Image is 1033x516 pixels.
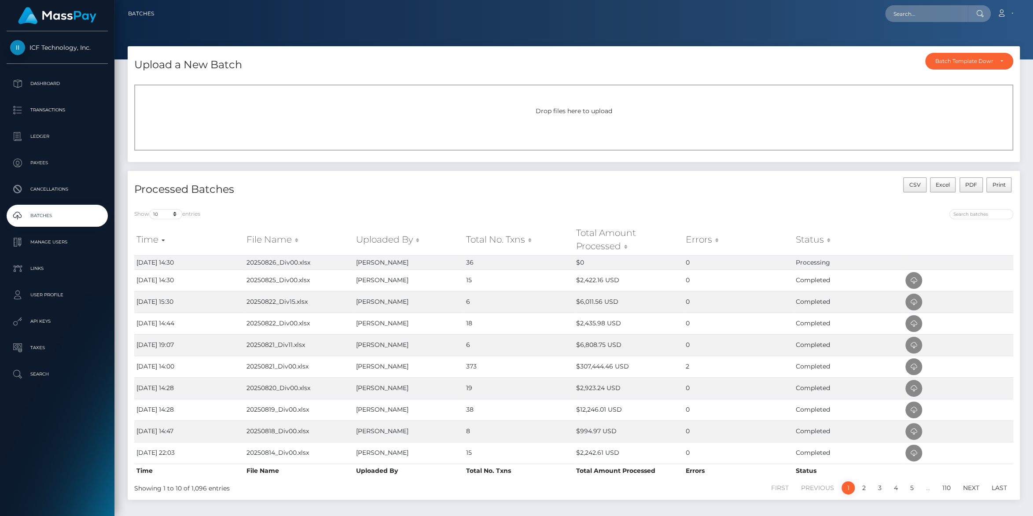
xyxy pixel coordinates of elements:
td: [PERSON_NAME] [354,255,464,269]
td: [PERSON_NAME] [354,269,464,291]
span: ICF Technology, Inc. [7,44,108,52]
td: $2,242.61 USD [574,442,684,464]
a: API Keys [7,310,108,332]
p: API Keys [10,315,104,328]
td: 19 [464,377,574,399]
td: [PERSON_NAME] [354,313,464,334]
h4: Upload a New Batch [134,57,242,73]
td: 20250819_Div00.xlsx [244,399,354,420]
td: 2 [684,356,794,377]
th: Errors: activate to sort column ascending [684,224,794,255]
td: [PERSON_NAME] [354,399,464,420]
th: Uploaded By [354,464,464,478]
th: Total No. Txns [464,464,574,478]
td: [PERSON_NAME] [354,334,464,356]
td: 20250822_Div00.xlsx [244,313,354,334]
a: Batches [7,205,108,227]
td: 0 [684,442,794,464]
td: 20250820_Div00.xlsx [244,377,354,399]
a: Cancellations [7,178,108,200]
a: Next [958,481,984,494]
td: 0 [684,255,794,269]
th: Time: activate to sort column ascending [134,224,244,255]
td: 38 [464,399,574,420]
td: $2,435.98 USD [574,313,684,334]
p: Dashboard [10,77,104,90]
img: ICF Technology, Inc. [10,40,25,55]
span: CSV [909,181,920,188]
td: $12,246.01 USD [574,399,684,420]
button: PDF [959,177,983,192]
p: Manage Users [10,236,104,249]
p: Cancellations [10,183,104,196]
img: MassPay Logo [18,7,96,24]
td: 373 [464,356,574,377]
td: 6 [464,334,574,356]
td: 8 [464,420,574,442]
td: 0 [684,377,794,399]
td: 20250822_Div15.xlsx [244,291,354,313]
td: [PERSON_NAME] [354,377,464,399]
a: 2 [857,481,871,494]
td: [DATE] 14:28 [134,377,244,399]
td: 18 [464,313,574,334]
td: Completed [794,420,904,442]
span: PDF [965,181,977,188]
p: Search [10,368,104,381]
td: 20250826_Div00.xlsx [244,255,354,269]
input: Search batches [949,209,1013,219]
td: 0 [684,269,794,291]
input: Search... [885,5,968,22]
a: Search [7,363,108,385]
a: Dashboard [7,73,108,95]
td: [DATE] 22:03 [134,442,244,464]
a: 5 [905,481,919,494]
td: 15 [464,442,574,464]
td: Completed [794,334,904,356]
td: $6,011.56 USD [574,291,684,313]
a: Taxes [7,337,108,359]
p: Transactions [10,103,104,117]
a: Last [987,481,1012,494]
a: 110 [937,481,956,494]
div: Batch Template Download [935,58,993,65]
td: [DATE] 15:30 [134,291,244,313]
a: Transactions [7,99,108,121]
button: Print [986,177,1011,192]
td: Completed [794,313,904,334]
span: Print [993,181,1006,188]
td: Completed [794,399,904,420]
p: Links [10,262,104,275]
th: File Name [244,464,354,478]
td: 0 [684,313,794,334]
span: Excel [936,181,950,188]
td: Completed [794,377,904,399]
div: Showing 1 to 10 of 1,096 entries [134,480,493,493]
td: 36 [464,255,574,269]
td: Completed [794,356,904,377]
th: Errors [684,464,794,478]
td: $994.97 USD [574,420,684,442]
td: [DATE] 14:30 [134,269,244,291]
td: $2,422.16 USD [574,269,684,291]
td: 20250825_Div00.xlsx [244,269,354,291]
label: Show entries [134,209,200,219]
td: [DATE] 14:00 [134,356,244,377]
td: [DATE] 14:47 [134,420,244,442]
a: Links [7,258,108,280]
td: [PERSON_NAME] [354,291,464,313]
td: [DATE] 14:44 [134,313,244,334]
a: Batches [128,4,154,23]
select: Showentries [149,209,182,219]
td: 20250814_Div00.xlsx [244,442,354,464]
p: Ledger [10,130,104,143]
td: $6,808.75 USD [574,334,684,356]
th: Status [794,464,904,478]
a: Ledger [7,125,108,147]
h4: Processed Batches [134,182,567,197]
td: Completed [794,442,904,464]
td: [DATE] 19:07 [134,334,244,356]
th: Total Amount Processed: activate to sort column ascending [574,224,684,255]
p: Payees [10,156,104,170]
td: [PERSON_NAME] [354,420,464,442]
